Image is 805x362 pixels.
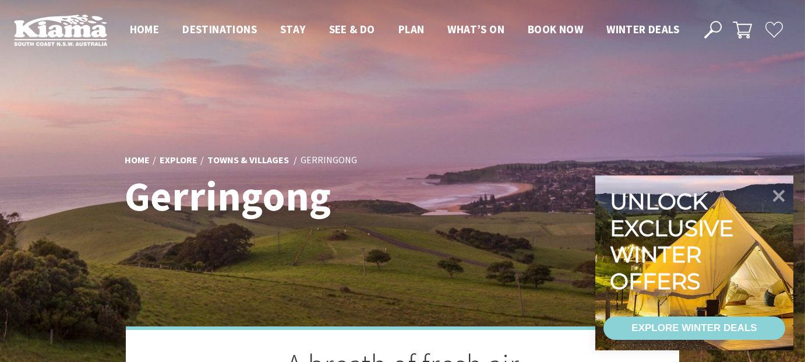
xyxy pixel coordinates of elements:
[606,22,679,36] span: Winter Deals
[130,22,160,36] span: Home
[125,174,454,219] h1: Gerringong
[631,317,757,340] div: EXPLORE WINTER DEALS
[125,154,150,167] a: Home
[182,22,257,36] span: Destinations
[301,153,357,168] li: Gerringong
[118,20,691,40] nav: Main Menu
[329,22,375,36] span: See & Do
[160,154,197,167] a: Explore
[603,317,785,340] a: EXPLORE WINTER DEALS
[528,22,583,36] span: Book now
[447,22,504,36] span: What’s On
[280,22,306,36] span: Stay
[207,154,289,167] a: Towns & Villages
[398,22,425,36] span: Plan
[14,14,107,46] img: Kiama Logo
[610,188,739,294] div: Unlock exclusive winter offers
